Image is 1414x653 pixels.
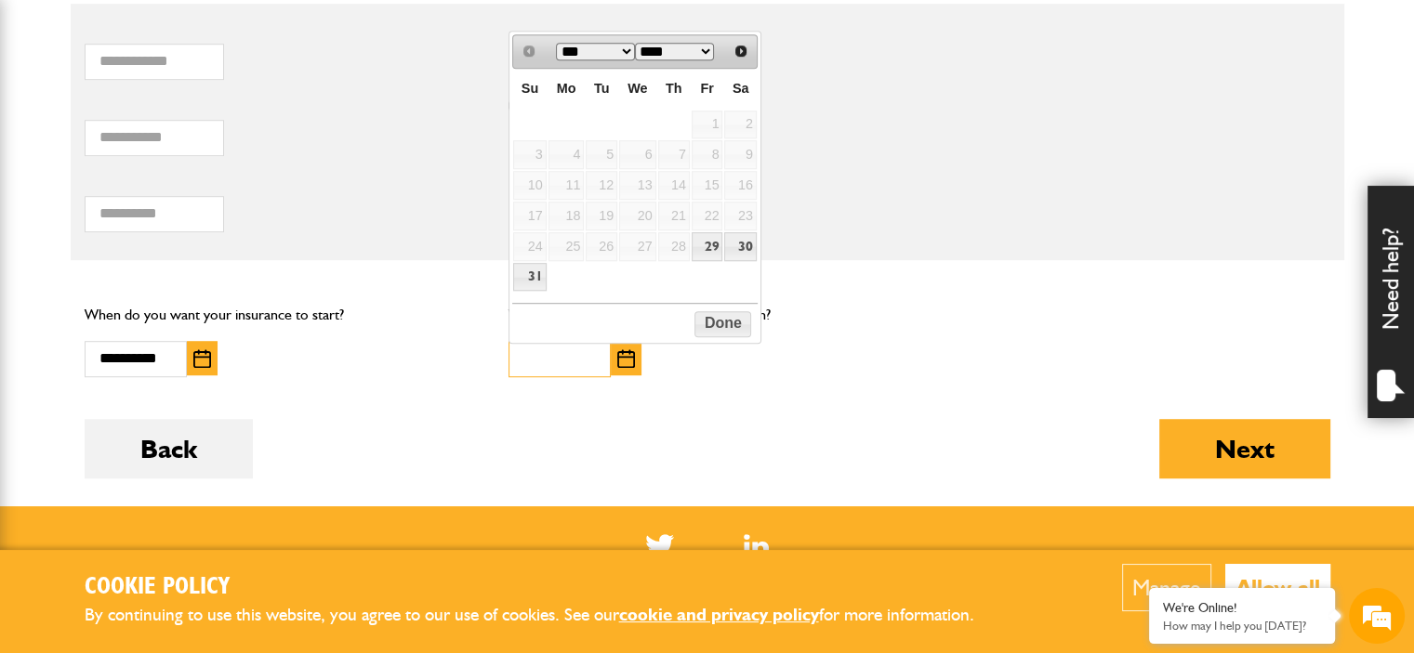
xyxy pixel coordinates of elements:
a: cookie and privacy policy [619,604,819,625]
div: Chat with us now [97,104,312,128]
div: Need help? [1368,186,1414,418]
span: Sunday [522,81,538,96]
span: Wednesday [628,81,647,96]
a: LinkedIn [744,534,769,557]
span: Friday [700,81,713,96]
h2: Cookie Policy [85,573,1005,602]
p: How may I help you today? [1163,619,1321,633]
a: 31 [513,263,546,292]
textarea: Type your message and hit 'Enter' [24,336,339,496]
button: Back [85,419,253,478]
input: Enter your last name [24,172,339,213]
img: Choose date [617,349,635,368]
button: Allow all [1225,564,1330,611]
button: Manage [1122,564,1211,611]
img: Linked In [744,534,769,557]
button: Done [694,311,751,337]
span: Saturday [733,81,749,96]
a: 30 [724,232,756,261]
a: Next [728,37,755,64]
div: Minimize live chat window [305,9,350,54]
a: 29 [692,232,723,261]
img: Choose date [193,349,211,368]
input: Enter your email address [24,227,339,268]
div: We're Online! [1163,600,1321,616]
p: By continuing to use this website, you agree to our use of cookies. See our for more information. [85,601,1005,630]
p: When do you want your insurance to start? [85,303,482,327]
img: d_20077148190_company_1631870298795_20077148190 [32,103,78,129]
img: Twitter [645,534,674,557]
span: Monday [557,81,576,96]
span: Tuesday [594,81,610,96]
button: Next [1159,419,1330,478]
em: Start Chat [253,512,337,537]
span: Next [733,44,748,59]
span: Thursday [666,81,682,96]
input: Enter your phone number [24,281,339,322]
